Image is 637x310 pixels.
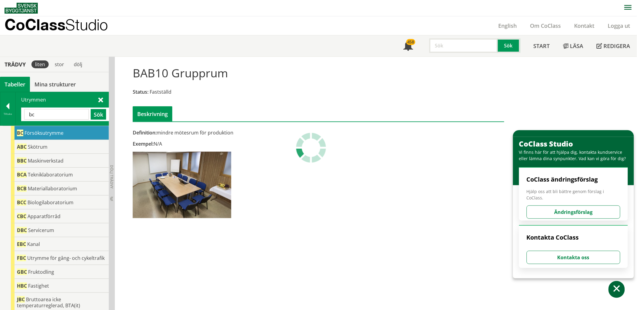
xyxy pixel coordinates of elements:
[519,149,631,162] div: Vi finns här för att hjälpa dig, kontakta kundservice eller lämna dina synpunkter. Vad kan vi gör...
[16,92,109,125] div: Utrymmen
[527,251,620,264] button: Kontakta oss
[133,106,172,121] div: Beskrivning
[590,35,637,57] a: Redigera
[17,199,26,206] span: BCC
[11,209,109,223] div: Gå till informationssidan för CoClass Studio
[28,283,49,289] span: Fastighet
[527,205,620,219] button: Ändringsförslag
[5,21,108,28] p: CoClass
[397,35,420,57] a: 458
[11,182,109,195] div: Gå till informationssidan för CoClass Studio
[28,213,60,220] span: Apparatförråd
[11,126,109,140] div: Gå till informationssidan för CoClass Studio
[527,188,620,201] span: Hjälp oss att bli bättre genom förslag i CoClass.
[17,283,27,289] span: HBC
[0,111,15,116] div: Tillbaka
[524,22,568,29] a: Om CoClass
[98,96,103,103] span: Stäng sök
[519,139,573,149] span: CoClass Studio
[557,35,590,57] a: Läsa
[527,35,557,57] a: Start
[498,38,520,53] button: Sök
[133,140,154,147] span: Exempel:
[11,154,109,168] div: Gå till informationssidan för CoClass Studio
[17,269,27,275] span: GBC
[604,42,630,50] span: Redigera
[5,16,121,35] a: CoClassStudio
[17,296,80,309] span: Bruttoarea icke temperaturreglerad, BTA(it)
[17,185,27,192] span: BCB
[24,130,63,136] span: Försöksutrymme
[601,22,637,29] a: Logga ut
[568,22,601,29] a: Kontakt
[30,77,80,92] a: Mina strukturer
[11,265,109,279] div: Gå till informationssidan för CoClass Studio
[17,171,27,178] span: BCA
[51,60,68,68] div: stor
[150,89,171,95] span: Fastställd
[11,251,109,265] div: Gå till informationssidan för CoClass Studio
[65,16,108,34] span: Studio
[11,237,109,251] div: Gå till informationssidan för CoClass Studio
[17,144,27,150] span: ABC
[17,213,26,220] span: CBC
[296,133,326,163] img: Laddar
[28,269,54,275] span: Fruktodling
[133,129,377,136] div: mindre mötesrum för produktion
[17,130,23,136] span: BC
[28,199,73,206] span: Biologilaboratorium
[17,157,27,164] span: BBC
[11,195,109,209] div: Gå till informationssidan för CoClass Studio
[28,227,54,234] span: Servicerum
[406,39,415,45] div: 458
[91,109,106,120] button: Sök
[28,171,73,178] span: Tekniklaboratorium
[31,60,49,68] div: liten
[11,168,109,182] div: Gå till informationssidan för CoClass Studio
[28,157,63,164] span: Maskinverkstad
[109,165,114,189] span: Dölj trädvy
[28,185,77,192] span: Materiallaboratorium
[527,176,620,183] h4: CoClass ändringsförslag
[133,140,377,147] div: N/A
[133,89,148,95] span: Status:
[17,227,27,234] span: DBC
[11,140,109,154] div: Gå till informationssidan för CoClass Studio
[11,279,109,293] div: Gå till informationssidan för CoClass Studio
[403,42,413,51] span: Notifikationer
[11,223,109,237] div: Gå till informationssidan för CoClass Studio
[17,241,26,247] span: EBC
[70,60,86,68] div: dölj
[17,255,26,261] span: FBC
[1,61,29,68] div: Trädvy
[133,129,157,136] span: Definition:
[527,234,620,241] h4: Kontakta CoClass
[5,3,38,14] img: Svensk Byggtjänst
[534,42,550,50] span: Start
[133,152,231,218] img: BAB10Grupprum.jpg
[27,241,40,247] span: Kanal
[28,144,47,150] span: Skötrum
[492,22,524,29] a: English
[17,296,25,303] span: JBC
[24,109,89,120] input: Sök
[27,255,105,261] span: Utrymme för gång- och cykeltrafik
[429,38,498,53] input: Sök
[527,254,620,261] a: Kontakta oss
[570,42,583,50] span: Läsa
[133,66,228,79] h1: BAB10 Grupprum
